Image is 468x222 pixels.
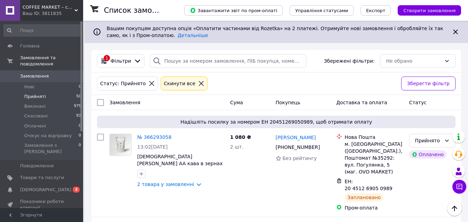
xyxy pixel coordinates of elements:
span: 93 [76,113,81,119]
a: 2 товара у замовленні [137,181,194,187]
span: Замовлення та повідомлення [20,55,83,67]
button: Управління статусами [290,5,354,16]
span: Експорт [366,8,386,13]
span: Без рейтингу [283,156,317,161]
span: Виконані [24,103,46,109]
div: Оплачено [409,150,447,159]
span: Збережені фільтри: [324,57,374,64]
span: Управління статусами [295,8,348,13]
img: Фото товару [110,134,131,156]
div: [PHONE_NUMBER] [274,142,321,152]
span: Замовлення [20,73,49,79]
span: Повідомлення [20,163,54,169]
button: Чат з покупцем [452,180,466,194]
span: Завантажити звіт по пром-оплаті [190,7,277,14]
input: Пошук [3,24,82,37]
span: 1 080 ₴ [230,134,251,140]
span: Очікує на відправку [24,133,72,139]
div: Заплановано [345,193,384,202]
span: Фільтри [111,57,131,64]
div: Прийнято [415,137,441,144]
a: Фото товару [109,134,132,156]
div: Ваш ID: 3811835 [23,10,83,17]
span: 50 [76,94,81,100]
span: COFFEE MARKET – світ справжньої кави! [23,4,74,10]
input: Пошук за номером замовлення, ПІБ покупця, номером телефону, Email, номером накладної [150,54,306,68]
span: Нові [24,84,34,90]
span: Вашим покупцям доступна опція «Оплатити частинами від Rozetka» на 2 платежі. Отримуйте нові замов... [107,26,443,38]
span: Статус [409,100,427,105]
div: Пром-оплата [345,204,404,211]
button: Завантажити звіт по пром-оплаті [184,5,283,16]
h1: Список замовлень [104,6,174,15]
span: Товари та послуги [20,175,64,181]
span: Доставка та оплата [336,100,387,105]
div: Cкинути все [162,80,197,87]
span: 0 [79,84,81,90]
span: 13:02[DATE] [137,144,168,150]
span: 0 [79,123,81,129]
button: Зберегти фільтр [401,77,456,90]
button: Створити замовлення [398,5,461,16]
span: Замовлення з [PERSON_NAME] [24,142,79,155]
span: 0 [79,133,81,139]
a: Детальніше [178,33,208,38]
span: Головна [20,43,39,49]
a: [PERSON_NAME] [276,134,316,141]
a: Створити замовлення [391,7,461,13]
span: 3 [73,187,80,193]
span: [DEMOGRAPHIC_DATA] [20,187,71,193]
span: Оплачені [24,123,46,129]
span: 975 [74,103,81,109]
span: Зберегти фільтр [407,80,450,87]
span: Створити замовлення [403,8,456,13]
button: Експорт [361,5,391,16]
div: Не обрано [386,57,441,65]
a: [DEMOGRAPHIC_DATA][PERSON_NAME] AA кава в зернах ДОМІНІКАНА арабіка 500 г Свіжообсмажена кава Мон... [137,154,223,180]
div: м. [GEOGRAPHIC_DATA] ([GEOGRAPHIC_DATA].), Поштомат №35292: вул. Погулянка, 5 (маг. OVO MARKET) [345,141,404,175]
div: Нова Пошта [345,134,404,141]
span: 2 шт. [230,144,244,150]
span: Прийняті [24,94,46,100]
span: Скасовані [24,113,48,119]
button: Наверх [447,201,462,216]
span: Показники роботи компанії [20,198,64,211]
span: Покупець [276,100,300,105]
a: № 366293058 [137,134,171,140]
span: Надішліть посилку за номером ЕН 20451269050989, щоб отримати оплату [100,118,453,125]
span: ЕН: 20 4512 6905 0989 [345,179,392,191]
span: Cума [230,100,243,105]
span: Замовлення [109,100,140,105]
div: Статус: Прийнято [99,80,147,87]
span: 0 [79,142,81,155]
